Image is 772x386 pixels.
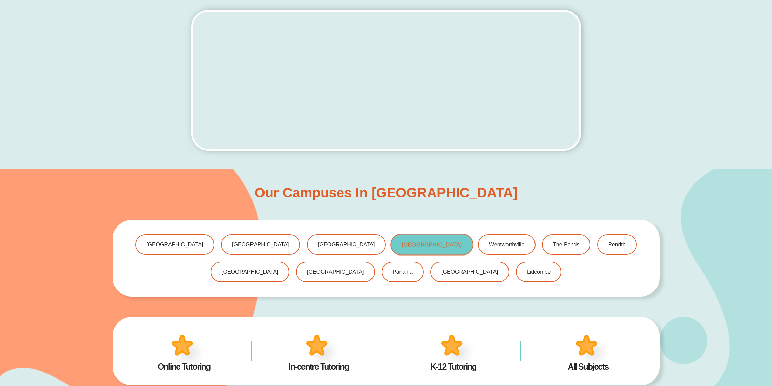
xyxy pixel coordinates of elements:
[489,242,525,247] span: Wentworthville
[402,242,462,248] span: [GEOGRAPHIC_DATA]
[393,269,413,275] span: Panania
[542,234,590,255] a: The Ponds
[390,234,473,256] a: [GEOGRAPHIC_DATA]
[531,362,645,371] h4: All Subjects
[127,362,241,371] h4: Online Tutoring
[255,186,518,199] h3: Our Campuses in [GEOGRAPHIC_DATA]
[193,12,579,149] iframe: NSW
[430,262,509,282] a: [GEOGRAPHIC_DATA]
[211,262,289,282] a: [GEOGRAPHIC_DATA]
[307,234,386,255] a: [GEOGRAPHIC_DATA]
[221,269,279,275] span: [GEOGRAPHIC_DATA]
[608,242,626,247] span: Penrith
[382,262,424,282] a: Panania
[441,269,498,275] span: [GEOGRAPHIC_DATA]
[516,262,561,282] a: Lidcombe
[296,262,375,282] a: [GEOGRAPHIC_DATA]
[232,242,289,247] span: [GEOGRAPHIC_DATA]
[146,242,203,247] span: [GEOGRAPHIC_DATA]
[597,234,637,255] a: Penrith
[478,234,536,255] a: Wentworthville
[135,234,214,255] a: [GEOGRAPHIC_DATA]
[318,242,375,247] span: [GEOGRAPHIC_DATA]
[655,309,772,386] iframe: Chat Widget
[553,242,579,247] span: The Ponds
[262,362,376,371] h4: In-centre Tutoring
[307,269,364,275] span: [GEOGRAPHIC_DATA]
[527,269,551,275] span: Lidcombe
[396,362,511,371] h4: K-12 Tutoring
[221,234,300,255] a: [GEOGRAPHIC_DATA]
